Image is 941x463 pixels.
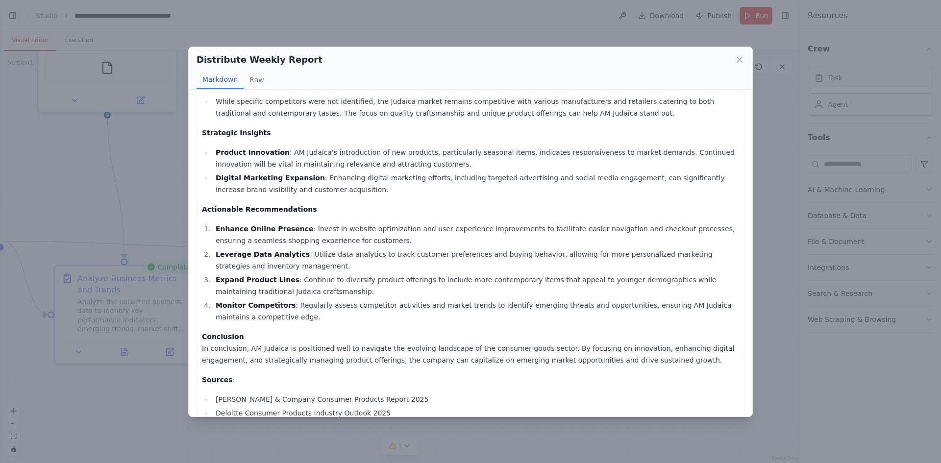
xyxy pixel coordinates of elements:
li: : Regularly assess competitor activities and market trends to identify emerging threats and oppor... [213,299,739,323]
strong: Digital Marketing Expansion [216,174,325,182]
strong: Sources [202,376,233,384]
li: : Enhancing digital marketing efforts, including targeted advertising and social media engagement... [213,172,739,195]
strong: Actionable Recommendations [202,205,317,213]
li: : Utilize data analytics to track customer preferences and buying behavior, allowing for more per... [213,248,739,272]
li: : Invest in website optimization and user experience improvements to facilitate easier navigation... [213,223,739,246]
li: While specific competitors were not identified, the Judaica market remains competitive with vario... [213,96,739,119]
li: Deloitte Consumer Products Industry Outlook 2025 [213,407,739,419]
button: Raw [244,71,270,89]
strong: Product Innovation [216,148,290,156]
strong: Expand Product Lines [216,276,299,284]
strong: Leverage Data Analytics [216,250,310,258]
strong: Enhance Online Presence [216,225,314,233]
li: [PERSON_NAME] & Company Consumer Products Report 2025 [213,393,739,405]
li: : Continue to diversify product offerings to include more contemporary items that appeal to young... [213,274,739,297]
button: Markdown [197,71,244,89]
strong: Strategic Insights [202,129,271,137]
li: : AM Judaica's introduction of new products, particularly seasonal items, indicates responsivenes... [213,146,739,170]
p: In conclusion, AM Judaica is positioned well to navigate the evolving landscape of the consumer g... [202,331,739,366]
strong: Conclusion [202,333,244,341]
p: : [202,374,739,386]
h2: Distribute Weekly Report [197,53,322,67]
strong: Monitor Competitors [216,301,296,309]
